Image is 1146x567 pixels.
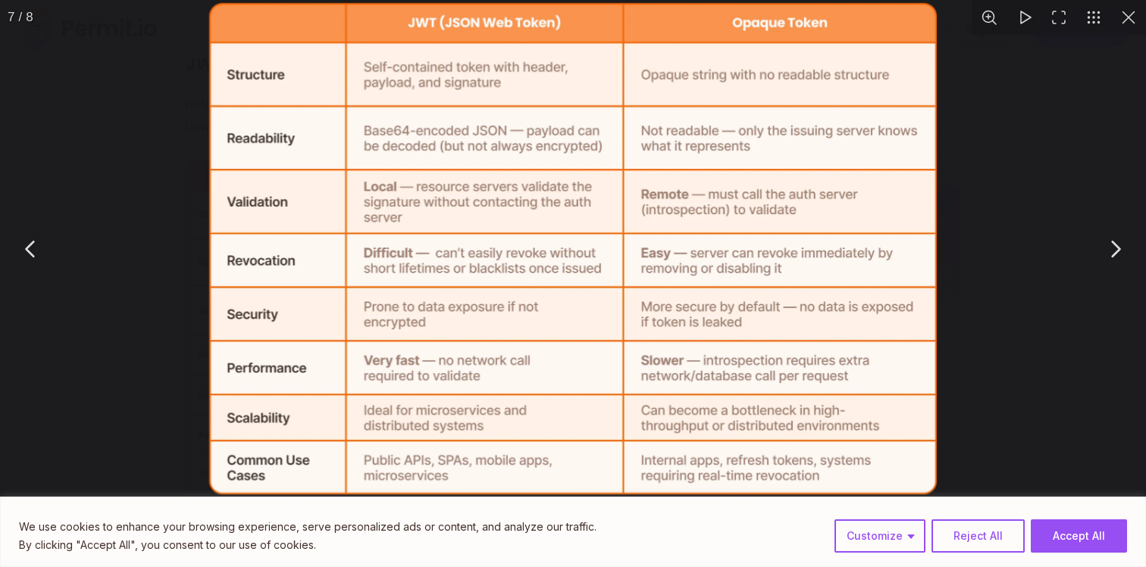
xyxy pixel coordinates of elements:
button: Previous [12,230,50,268]
button: Accept All [1031,519,1127,553]
p: We use cookies to enhance your browsing experience, serve personalized ads or content, and analyz... [19,518,596,536]
button: Next [1096,230,1134,268]
button: Reject All [932,519,1025,553]
button: Customize [834,519,925,553]
p: By clicking "Accept All", you consent to our use of cookies. [19,536,596,554]
img: Image 7 of 8 [209,3,937,494]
